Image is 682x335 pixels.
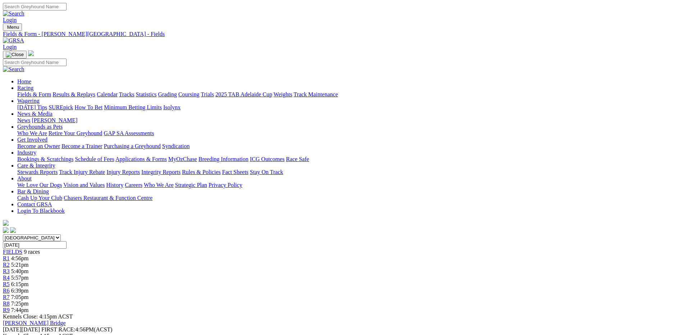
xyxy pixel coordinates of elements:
a: Contact GRSA [17,201,52,207]
a: Who We Are [144,182,174,188]
a: Injury Reports [106,169,140,175]
input: Select date [3,241,67,249]
a: Privacy Policy [209,182,242,188]
span: 4:56pm [11,255,29,261]
a: Fields & Form - [PERSON_NAME][GEOGRAPHIC_DATA] - Fields [3,31,679,37]
a: R5 [3,281,10,287]
a: History [106,182,123,188]
img: Close [6,52,24,58]
span: 9 races [24,249,40,255]
a: Minimum Betting Limits [104,104,162,110]
img: GRSA [3,37,24,44]
a: Breeding Information [198,156,248,162]
a: Coursing [178,91,200,97]
a: 2025 TAB Adelaide Cup [215,91,272,97]
a: Greyhounds as Pets [17,124,63,130]
a: Racing [17,85,33,91]
a: Bar & Dining [17,188,49,194]
div: Industry [17,156,679,162]
div: News & Media [17,117,679,124]
div: Wagering [17,104,679,111]
span: 4:56PM(ACST) [41,326,113,332]
a: R6 [3,288,10,294]
span: 5:57pm [11,275,29,281]
a: Login [3,17,17,23]
span: 5:40pm [11,268,29,274]
a: Calendar [97,91,118,97]
a: Purchasing a Greyhound [104,143,161,149]
img: Search [3,66,24,73]
a: Applications & Forms [115,156,167,162]
a: Strategic Plan [175,182,207,188]
a: Careers [125,182,142,188]
input: Search [3,59,67,66]
a: Vision and Values [63,182,105,188]
a: GAP SA Assessments [104,130,154,136]
a: Become a Trainer [61,143,102,149]
span: [DATE] [3,326,22,332]
a: Bookings & Scratchings [17,156,73,162]
a: Who We Are [17,130,47,136]
div: Care & Integrity [17,169,679,175]
button: Toggle navigation [3,51,27,59]
a: [PERSON_NAME] [32,117,77,123]
span: [DATE] [3,326,40,332]
a: News & Media [17,111,52,117]
a: Statistics [136,91,157,97]
a: Syndication [162,143,189,149]
a: Login [3,44,17,50]
a: Track Maintenance [294,91,338,97]
a: SUREpick [49,104,73,110]
button: Toggle navigation [3,23,22,31]
a: Results & Replays [52,91,95,97]
span: FIRST RACE: [41,326,75,332]
div: Get Involved [17,143,679,150]
a: Schedule of Fees [75,156,114,162]
a: R2 [3,262,10,268]
span: Menu [7,24,19,30]
a: How To Bet [75,104,103,110]
a: Stay On Track [250,169,283,175]
a: Trials [201,91,214,97]
a: Home [17,78,31,84]
a: Become an Owner [17,143,60,149]
a: R9 [3,307,10,313]
span: Kennels Close: 4:15pm ACST [3,313,73,320]
a: FIELDS [3,249,22,255]
a: Industry [17,150,36,156]
img: logo-grsa-white.png [3,220,9,226]
a: Wagering [17,98,40,104]
a: Grading [158,91,177,97]
img: Search [3,10,24,17]
img: facebook.svg [3,227,9,233]
a: Chasers Restaurant & Function Centre [64,195,152,201]
span: 7:25pm [11,300,29,307]
div: About [17,182,679,188]
a: Fields & Form [17,91,51,97]
div: Racing [17,91,679,98]
a: Rules & Policies [182,169,221,175]
a: R8 [3,300,10,307]
a: News [17,117,30,123]
a: Login To Blackbook [17,208,65,214]
img: twitter.svg [10,227,16,233]
a: R4 [3,275,10,281]
a: Isolynx [163,104,180,110]
a: Integrity Reports [141,169,180,175]
div: Bar & Dining [17,195,679,201]
a: Retire Your Greyhound [49,130,102,136]
a: R7 [3,294,10,300]
a: Tracks [119,91,134,97]
a: We Love Our Dogs [17,182,62,188]
a: R3 [3,268,10,274]
img: logo-grsa-white.png [28,50,34,56]
a: R1 [3,255,10,261]
a: Track Injury Rebate [59,169,105,175]
span: 6:15pm [11,281,29,287]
